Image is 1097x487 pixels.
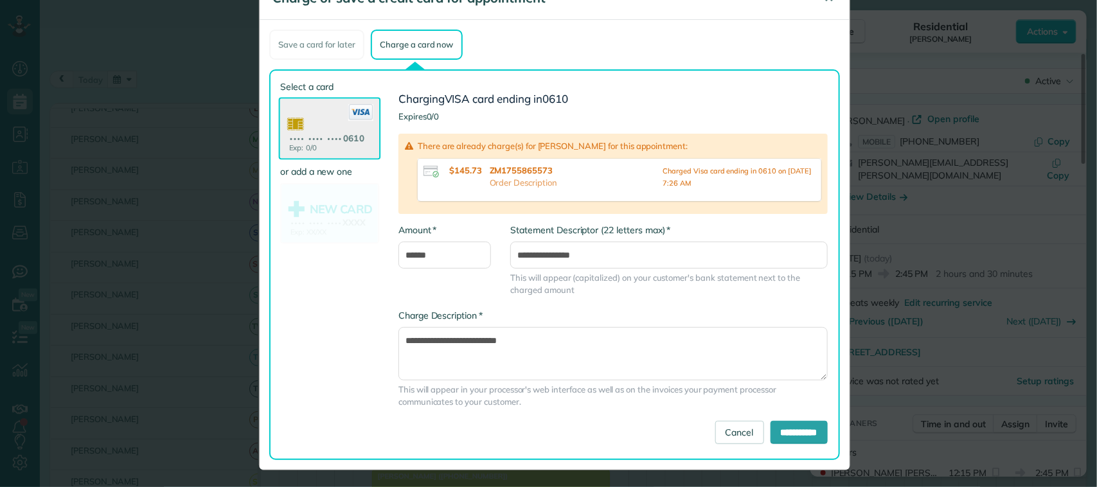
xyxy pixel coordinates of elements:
[398,224,436,236] label: Amount
[398,384,828,408] span: This will appear in your processor's web interface as well as on the invoices your payment proces...
[269,30,364,60] div: Save a card for later
[510,272,827,296] span: This will appear (capitalized) on your customer's bank statement next to the charged amount
[280,80,379,93] label: Select a card
[371,30,462,60] div: Charge a card now
[715,421,764,444] a: Cancel
[490,164,657,177] strong: ZM1755865573
[427,111,440,121] span: 0/0
[449,165,482,175] strong: $145.73
[398,134,828,214] div: There are already charge(s) for [PERSON_NAME] for this appointment:
[663,166,811,188] small: Charged Visa card ending in 0610 on [DATE] 7:26 AM
[510,224,670,236] label: Statement Descriptor (22 letters max)
[398,309,483,322] label: Charge Description
[424,166,439,177] img: icon_credit_card_success-27c2c4fc500a7f1a58a13ef14842cb958d03041fefb464fd2e53c949a5770e83.png
[398,93,828,105] h3: Charging card ending in
[280,165,379,178] label: or add a new one
[445,92,470,105] span: VISA
[398,112,828,121] h4: Expires
[490,177,657,189] p: Order Description
[542,92,568,105] span: 0610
